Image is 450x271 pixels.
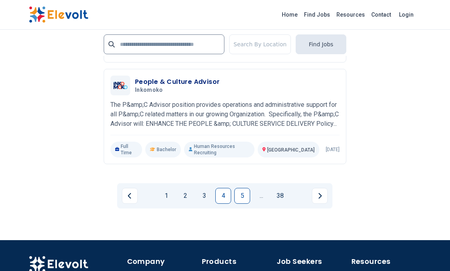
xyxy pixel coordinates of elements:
a: Previous page [122,188,138,204]
img: Inkomoko [112,78,128,93]
ul: Pagination [122,188,328,204]
h4: Company [127,256,197,267]
span: Bachelor [157,146,176,153]
img: Elevolt [29,6,88,23]
p: Full Time [110,142,142,157]
p: The P&amp;C Advisor position provides operations and administrative support for all P&amp;C relat... [110,100,340,129]
a: Home [279,8,301,21]
a: Next page [312,188,328,204]
h4: Resources [351,256,422,267]
h4: Job Seekers [277,256,347,267]
iframe: Chat Widget [410,233,450,271]
a: Page 2 [177,188,193,204]
button: Find Jobs [296,34,346,54]
p: Human Resources Recruiting [184,142,254,157]
a: Resources [333,8,368,21]
h4: Products [202,256,272,267]
a: InkomokoPeople & Culture AdvisorInkomokoThe P&amp;C Advisor position provides operations and admi... [110,76,340,157]
a: Find Jobs [301,8,333,21]
a: Jump forward [253,188,269,204]
p: [DATE] [326,146,340,153]
a: Page 38 [272,188,288,204]
a: Page 1 [158,188,174,204]
h3: People & Culture Advisor [135,77,220,87]
a: Contact [368,8,394,21]
a: Page 4 is your current page [215,188,231,204]
a: Page 3 [196,188,212,204]
a: Login [394,7,418,23]
span: Inkomoko [135,87,163,94]
a: Page 5 [234,188,250,204]
span: [GEOGRAPHIC_DATA] [267,147,315,153]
